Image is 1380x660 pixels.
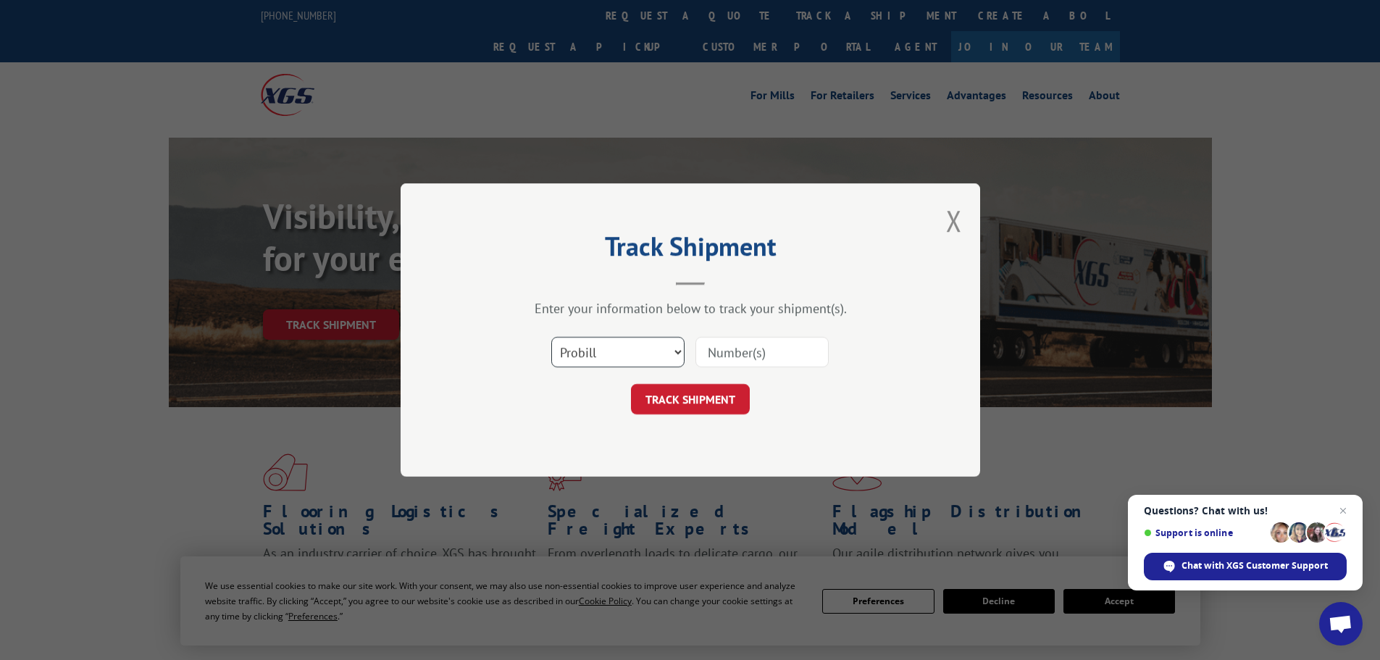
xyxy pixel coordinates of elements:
[473,300,908,317] div: Enter your information below to track your shipment(s).
[1144,505,1347,517] span: Questions? Chat with us!
[631,384,750,414] button: TRACK SHIPMENT
[1144,553,1347,580] div: Chat with XGS Customer Support
[1182,559,1328,572] span: Chat with XGS Customer Support
[473,236,908,264] h2: Track Shipment
[1319,602,1363,646] div: Open chat
[695,337,829,367] input: Number(s)
[1334,502,1352,519] span: Close chat
[1144,527,1266,538] span: Support is online
[946,201,962,240] button: Close modal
